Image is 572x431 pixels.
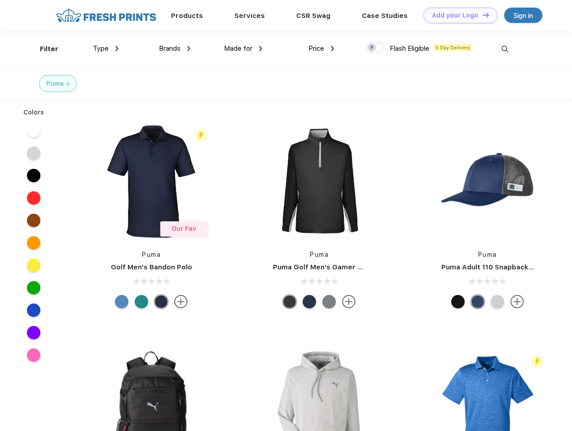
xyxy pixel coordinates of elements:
[260,122,379,241] img: func=resize&h=266
[504,8,542,23] a: Sign in
[135,295,148,308] div: Green Lagoon
[308,44,324,53] span: Price
[172,225,196,232] span: Our Fav
[331,46,334,51] img: dropdown.png
[322,295,336,308] div: Quiet Shade
[296,12,330,20] a: CSR Swag
[93,44,109,53] span: Type
[234,12,265,20] a: Services
[342,295,356,308] img: more.svg
[154,295,168,308] div: Navy Blazer
[390,44,429,53] span: Flash Eligible
[187,46,190,51] img: dropdown.png
[451,295,465,308] div: Pma Blk with Pma Blk
[142,251,161,258] a: Puma
[273,263,415,271] a: Puma Golf Men's Gamer Golf Quarter-Zip
[53,8,159,23] img: fo%20logo%202.webp
[433,44,473,52] span: 5 Day Delivery
[491,295,504,308] div: Quarry Brt Whit
[303,295,316,308] div: Navy Blazer
[432,12,478,19] div: Add your Logo
[40,44,58,54] div: Filter
[159,44,180,53] span: Brands
[514,10,533,21] div: Sign in
[310,251,329,258] a: Puma
[531,356,543,368] img: flash_active_toggle.svg
[497,42,512,57] img: desktop_search.svg
[283,295,296,308] div: Puma Black
[17,108,51,117] div: Colors
[471,295,484,308] div: Peacoat with Qut Shd
[66,83,70,86] img: filter_cancel.svg
[171,12,203,20] a: Products
[259,46,262,51] img: dropdown.png
[92,122,211,241] img: func=resize&h=266
[428,122,547,241] img: func=resize&h=266
[115,46,119,51] img: dropdown.png
[115,295,128,308] div: Lake Blue
[510,295,524,308] img: more.svg
[46,79,64,88] div: Puma
[111,263,192,271] a: Golf Men's Bandon Polo
[195,129,207,141] img: flash_active_toggle.svg
[174,295,188,308] img: more.svg
[483,13,489,18] img: DT
[224,44,252,53] span: Made for
[478,251,497,258] a: Puma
